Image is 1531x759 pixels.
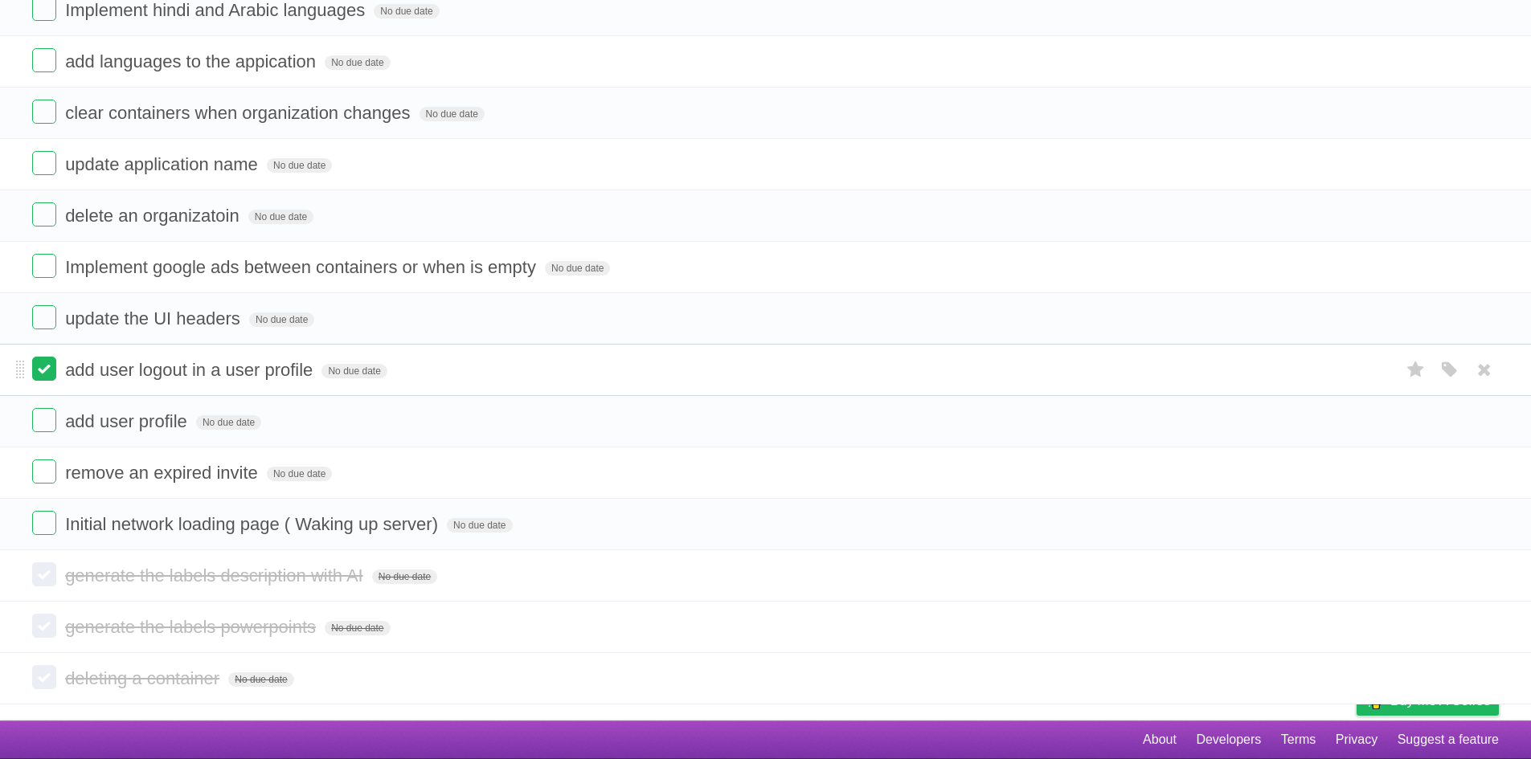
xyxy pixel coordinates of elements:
[32,254,56,278] label: Done
[267,158,332,173] span: No due date
[1336,724,1377,755] a: Privacy
[372,569,437,584] span: No due date
[32,100,56,124] label: Done
[447,518,512,533] span: No due date
[65,565,367,586] span: generate the labels description with AI
[196,415,261,430] span: No due date
[545,261,610,275] span: No due date
[65,668,223,688] span: deleting a container
[32,48,56,72] label: Done
[267,467,332,481] span: No due date
[65,463,262,483] span: remove an expired invite
[374,4,439,18] span: No due date
[32,614,56,638] label: Done
[65,51,320,71] span: add languages to the appication
[1281,724,1316,755] a: Terms
[325,55,390,70] span: No due date
[1196,724,1261,755] a: Developers
[65,617,320,637] span: generate the labels powerpoints
[248,210,313,224] span: No due date
[65,411,191,431] span: add user profile
[32,305,56,329] label: Done
[65,360,317,380] span: add user logout in a user profile
[32,562,56,586] label: Done
[32,151,56,175] label: Done
[1401,357,1431,383] label: Star task
[32,202,56,226] label: Done
[1143,724,1177,755] a: About
[65,514,442,534] span: Initial network loading page ( Waking up server)
[65,206,244,226] span: delete an organizatoin
[32,459,56,484] label: Done
[32,511,56,535] label: Done
[321,364,387,378] span: No due date
[32,408,56,432] label: Done
[65,308,244,328] span: update the UI headers
[228,672,293,687] span: No due date
[1398,724,1499,755] a: Suggest a feature
[249,312,314,327] span: No due date
[65,154,262,174] span: update application name
[1390,687,1491,715] span: Buy me a coffee
[32,665,56,689] label: Done
[420,107,485,121] span: No due date
[65,257,540,277] span: Implement google ads between containers or when is empty
[65,103,414,123] span: clear containers when organization changes
[32,357,56,381] label: Done
[325,621,390,635] span: No due date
